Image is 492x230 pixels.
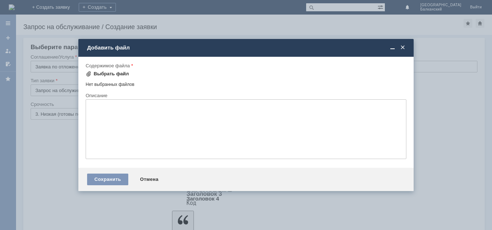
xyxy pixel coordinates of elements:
[3,3,106,15] div: Добрый день! Прошу удалить отложенный чек от [DATE]
[389,44,396,51] span: Свернуть (Ctrl + M)
[94,71,129,77] div: Выбрать файл
[86,93,405,98] div: Описание
[87,44,406,51] div: Добавить файл
[86,79,406,87] div: Нет выбранных файлов
[86,63,405,68] div: Содержимое файла
[399,44,406,51] span: Закрыть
